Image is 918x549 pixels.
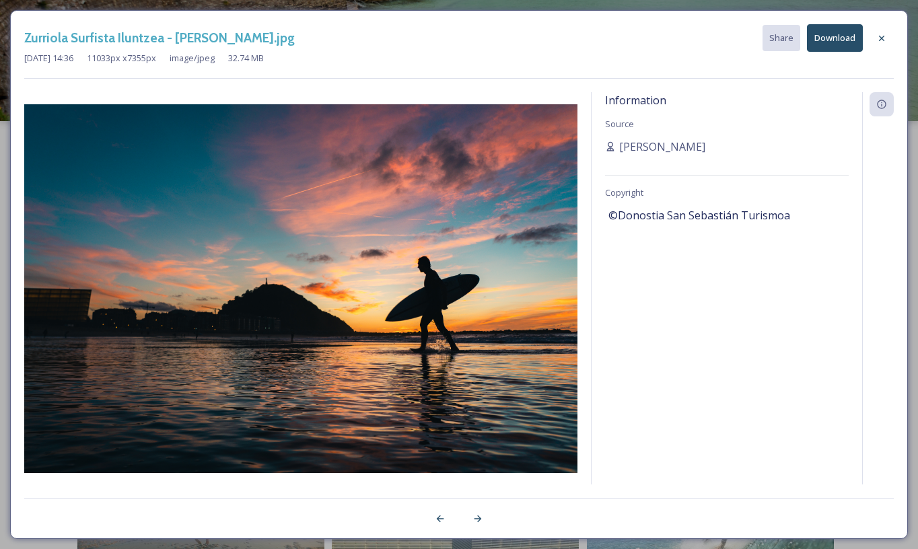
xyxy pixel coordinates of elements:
[228,52,264,65] span: 32.74 MB
[605,118,634,130] span: Source
[24,28,295,48] h3: Zurriola Surfista Iluntzea - [PERSON_NAME].jpg
[807,24,863,52] button: Download
[605,186,643,198] span: Copyright
[619,139,705,155] span: [PERSON_NAME]
[24,104,577,473] img: Zurriola%20Surfista%20Iluntzea%20-%20Paul%20Michael_surf.jpg
[605,93,666,108] span: Information
[24,52,73,65] span: [DATE] 14:36
[608,207,790,223] span: ©Donostia San Sebastián Turismoa
[87,52,156,65] span: 11033 px x 7355 px
[763,25,800,51] button: Share
[170,52,215,65] span: image/jpeg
